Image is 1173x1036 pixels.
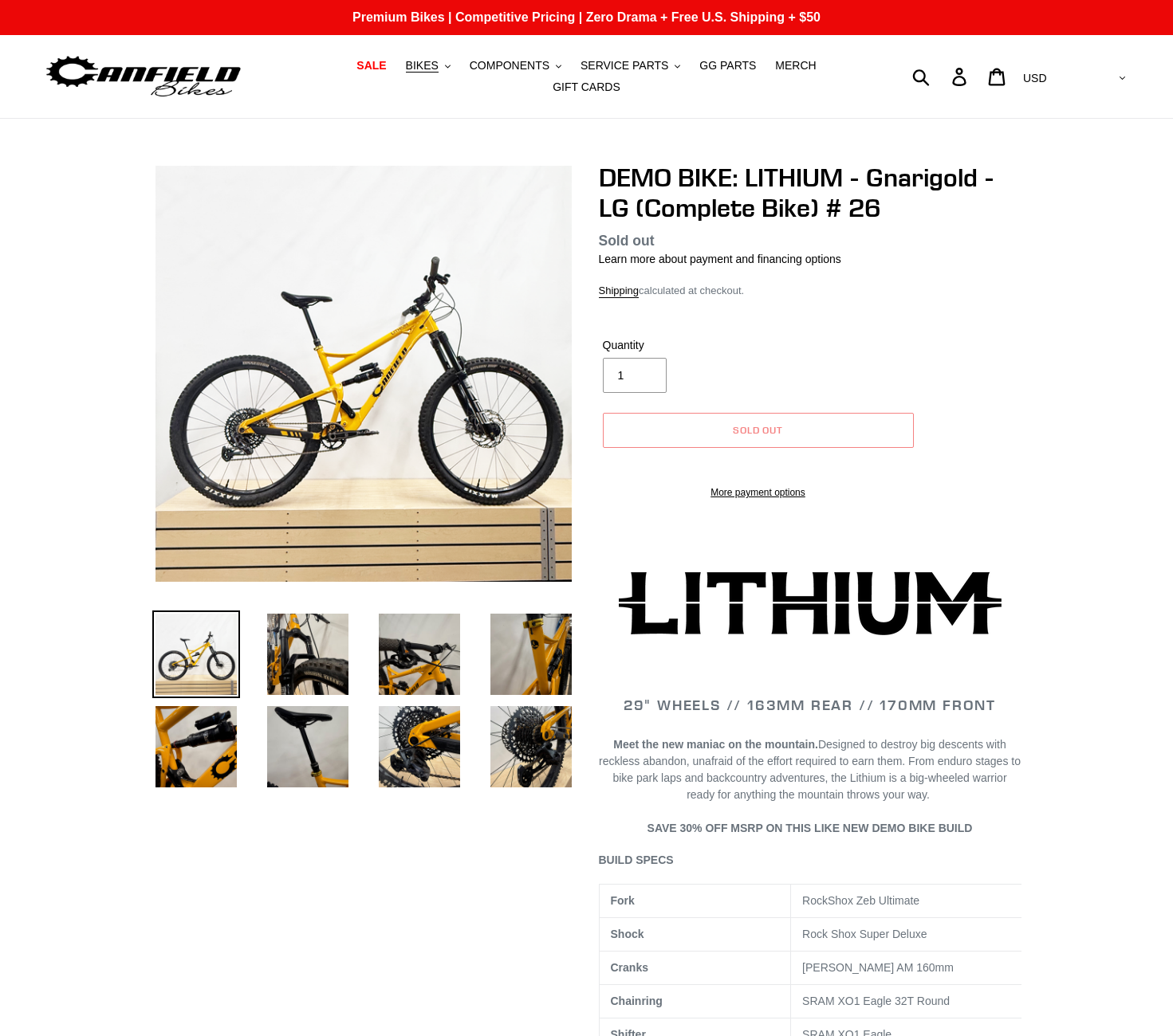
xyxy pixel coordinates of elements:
a: Shipping [599,285,640,298]
span: Rock Shox Super Deluxe [802,928,927,940]
span: From enduro stages to bike park laps and backcountry adventures, the Lithium is a big-wheeled war... [612,755,1021,801]
img: Load image into Gallery viewer, DEMO BIKE: LITHIUM - Gnarigold - LG (Complete Bike) # 26 [487,703,575,791]
img: Load image into Gallery viewer, DEMO BIKE: LITHIUM - Gnarigold - LG (Complete Bike) # 26 [376,703,463,791]
img: Load image into Gallery viewer, DEMO BIKE: LITHIUM - Gnarigold - LG (Complete Bike) # 26 [152,610,240,698]
span: BIKES [406,59,439,73]
button: COMPONENTS [462,55,569,77]
img: Load image into Gallery viewer, DEMO BIKE: LITHIUM - Gnarigold - LG (Complete Bike) # 26 [264,703,352,791]
span: Sold out [599,233,655,249]
span: [PERSON_NAME] AM 160mm [802,961,954,974]
button: BIKES [398,55,459,77]
img: Lithium-Logo_480x480.png [619,571,1002,635]
a: More payment options [603,485,914,500]
img: Load image into Gallery viewer, DEMO BIKE: LITHIUM - Gnarigold - LG (Complete Bike) # 26 [376,610,463,698]
b: Shock [611,928,644,940]
span: BUILD SPECS [599,854,674,866]
span: . [927,788,930,801]
span: SALE [356,59,386,73]
span: COMPONENTS [470,59,549,73]
button: Sold out [603,413,914,448]
img: Load image into Gallery viewer, DEMO BIKE: LITHIUM - Gnarigold - LG (Complete Bike) # 26 [487,610,575,698]
h1: DEMO BIKE: LITHIUM - Gnarigold - LG (Complete Bike) # 26 [599,163,1021,224]
a: GIFT CARDS [545,77,628,98]
span: SERVICE PARTS [581,59,668,73]
b: Fork [611,894,635,907]
img: Canfield Bikes [44,52,243,102]
input: Search [921,59,962,94]
label: Quantity [603,337,754,354]
span: GG PARTS [699,59,756,73]
span: MERCH [775,59,816,73]
span: SRAM XO1 Eagle 32T Round [802,995,950,1007]
button: SERVICE PARTS [573,55,688,77]
b: Meet the new maniac on the mountain. [613,738,818,751]
img: DEMO BIKE: LITHIUM - Gnarigold - LG (Complete Bike) # 26 [155,166,572,582]
b: Cranks [611,961,648,974]
span: SAVE 30% OFF MSRP ON THIS LIKE NEW DEMO BIKE BUILD [648,822,973,834]
img: Load image into Gallery viewer, DEMO BIKE: LITHIUM - Gnarigold - LG (Complete Bike) # 26 [152,703,240,791]
b: Chainring [611,995,663,1007]
div: calculated at checkout. [599,283,1021,299]
span: 29" WHEELS // 163mm REAR // 170mm FRONT [624,696,996,714]
a: SALE [348,55,394,77]
img: Load image into Gallery viewer, DEMO BIKE: LITHIUM - Gnarigold - LG (Complete Bike) # 26 [264,610,352,698]
span: Sold out [733,424,784,436]
span: Designed to destroy big descents with reckless abandon, unafraid of the effort required to earn t... [599,738,1021,801]
a: Learn more about payment and financing options [599,253,841,265]
span: RockShox Zeb Ultimate [802,894,919,907]
a: MERCH [767,55,824,77]
span: GIFT CARDS [553,80,620,94]
a: GG PARTS [691,55,764,77]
